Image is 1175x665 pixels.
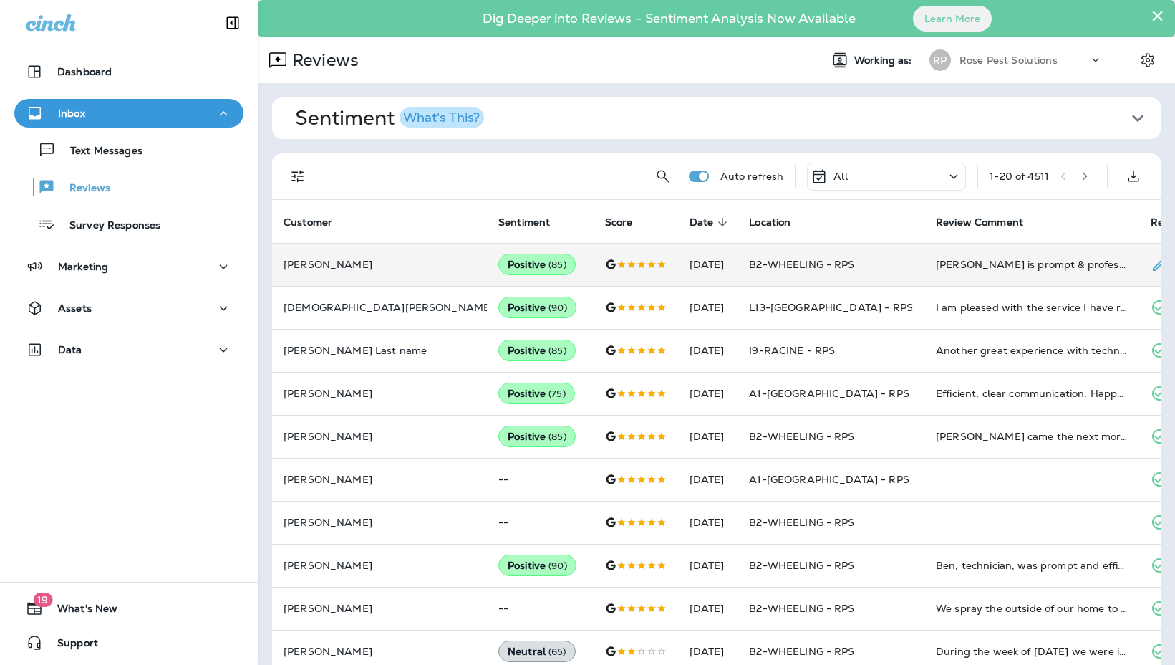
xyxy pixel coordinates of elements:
[284,474,475,485] p: [PERSON_NAME]
[936,343,1128,358] div: Another great experience with technician Jim five stars all the way.
[936,601,1128,616] div: We spray the outside of our home to prevent ants, spiders and other pests from coming into our ho...
[284,97,1172,139] button: SentimentWhat's This?
[833,171,847,182] p: All
[690,216,732,229] span: Date
[57,66,112,77] p: Dashboard
[14,135,243,165] button: Text Messages
[284,603,475,614] p: [PERSON_NAME]
[284,302,475,313] p: [DEMOGRAPHIC_DATA][PERSON_NAME]
[1135,47,1161,73] button: Settings
[720,171,784,182] p: Auto refresh
[295,106,484,130] h1: Sentiment
[649,162,677,191] button: Search Reviews
[678,286,738,329] td: [DATE]
[678,501,738,544] td: [DATE]
[936,644,1128,659] div: During the week of Sept. 1 we were informed Rose would be coming, during regular business hours, ...
[14,335,243,364] button: Data
[749,430,854,443] span: B2-WHEELING - RPS
[284,388,475,399] p: [PERSON_NAME]
[284,216,351,229] span: Customer
[58,107,85,119] p: Inbox
[284,162,312,191] button: Filters
[487,458,594,501] td: --
[690,216,714,229] span: Date
[56,145,142,158] p: Text Messages
[58,344,82,355] p: Data
[498,254,576,275] div: Positive
[403,111,480,124] div: What's This?
[284,560,475,571] p: [PERSON_NAME]
[678,458,738,501] td: [DATE]
[548,560,567,572] span: ( 90 )
[548,302,567,314] span: ( 90 )
[678,372,738,415] td: [DATE]
[605,216,652,229] span: Score
[498,555,576,576] div: Positive
[55,219,160,233] p: Survey Responses
[43,603,117,620] span: What's New
[990,171,1049,182] div: 1 - 20 of 4511
[749,602,854,615] span: B2-WHEELING - RPS
[58,261,108,272] p: Marketing
[14,252,243,281] button: Marketing
[678,415,738,458] td: [DATE]
[678,544,738,587] td: [DATE]
[498,216,550,229] span: Sentiment
[284,216,332,229] span: Customer
[1119,162,1148,191] button: Export as CSV
[936,216,1042,229] span: Review Comment
[286,49,359,71] p: Reviews
[936,558,1128,573] div: Ben, technician, was prompt and efficient. Very contentious.Took his time inspecting all areas. S...
[548,388,566,400] span: ( 75 )
[441,16,897,21] p: Dig Deeper into Reviews - Sentiment Analysis Now Available
[749,387,909,400] span: A1-[GEOGRAPHIC_DATA] - RPS
[58,302,92,314] p: Assets
[749,301,913,314] span: L13-[GEOGRAPHIC_DATA] - RPS
[1151,4,1164,27] button: Close
[749,516,854,529] span: B2-WHEELING - RPS
[14,209,243,239] button: Survey Responses
[498,383,575,404] div: Positive
[498,426,576,447] div: Positive
[749,216,790,229] span: Location
[548,259,566,271] span: ( 85 )
[749,216,809,229] span: Location
[678,587,738,630] td: [DATE]
[213,9,253,37] button: Collapse Sidebar
[55,182,110,196] p: Reviews
[749,559,854,572] span: B2-WHEELING - RPS
[548,345,566,357] span: ( 85 )
[678,243,738,286] td: [DATE]
[678,329,738,372] td: [DATE]
[854,54,915,67] span: Working as:
[936,257,1128,272] div: Anton is prompt & professional. We are usually an 8 am stop and we appreciate his patience as we ...
[487,501,594,544] td: --
[14,628,243,657] button: Support
[284,431,475,442] p: [PERSON_NAME]
[284,646,475,657] p: [PERSON_NAME]
[284,259,475,270] p: [PERSON_NAME]
[487,587,594,630] td: --
[548,431,566,443] span: ( 85 )
[284,345,475,356] p: [PERSON_NAME] Last name
[498,297,576,318] div: Positive
[749,645,854,658] span: B2-WHEELING - RPS
[33,593,52,607] span: 19
[959,54,1058,66] p: Rose Pest Solutions
[929,49,951,71] div: RP
[749,473,909,486] span: A1-[GEOGRAPHIC_DATA] - RPS
[400,107,484,128] button: What's This?
[498,216,569,229] span: Sentiment
[14,294,243,322] button: Assets
[548,646,566,658] span: ( 65 )
[14,594,243,623] button: 19What's New
[913,6,992,32] button: Learn More
[749,344,835,357] span: I9-RACINE - RPS
[605,216,633,229] span: Score
[936,386,1128,401] div: Efficient, clear communication. Happy so far with the service.
[14,172,243,202] button: Reviews
[749,258,854,271] span: B2-WHEELING - RPS
[936,300,1128,315] div: I am pleased with the service I have received from Rose Pest Control. I have not had any issues w...
[43,637,98,654] span: Support
[498,340,576,361] div: Positive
